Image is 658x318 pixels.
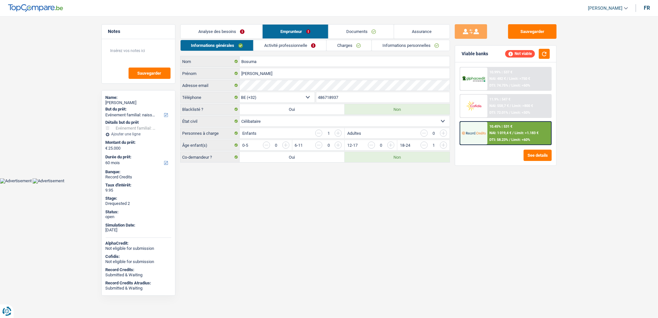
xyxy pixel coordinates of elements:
[327,40,371,51] a: Charges
[316,92,450,102] input: 401020304
[489,70,512,74] div: 10.99% | 537 €
[106,140,170,145] label: Montant du prêt:
[509,77,530,81] span: Limit: >750 €
[106,95,171,100] div: Name:
[254,40,326,51] a: Activité professionnelle
[326,131,331,135] div: 1
[515,131,538,135] span: Limit: >1.183 €
[106,175,171,180] div: Record Credits
[106,107,170,112] label: But du prêt:
[33,178,64,184] img: Advertisement
[108,29,169,34] h5: Notes
[106,228,171,233] div: [DATE]
[181,128,240,138] label: Personnes à charge
[462,127,486,139] img: Record Credits
[106,120,171,125] div: Détails but du prêt
[106,254,171,259] div: Cofidis:
[240,104,345,114] label: Oui
[263,25,328,38] a: Emprunteur
[181,68,240,79] label: Prénom
[106,201,171,206] div: Drequested 2
[106,196,171,201] div: Stage:
[511,83,530,88] span: Limit: <60%
[345,104,450,114] label: Non
[273,143,279,147] div: 0
[512,131,514,135] span: /
[242,131,256,135] label: Enfants
[489,97,510,101] div: 11.9% | 547 €
[8,4,63,12] img: TopCompare Logo
[106,267,171,272] div: Record Credits:
[508,24,557,39] button: Sauvegarder
[489,138,508,142] span: DTI: 58.23%
[431,131,437,135] div: 0
[510,104,511,108] span: /
[181,25,263,38] a: Analyse des besoins
[106,286,171,291] div: Submitted & Waiting
[509,83,510,88] span: /
[181,152,240,162] label: Co-demandeur ?
[242,143,248,147] label: 0-5
[106,146,108,151] span: €
[489,111,508,115] span: DTI: 72.01%
[511,111,530,115] span: Limit: <50%
[181,116,240,126] label: État civil
[329,25,394,38] a: Documents
[181,56,240,67] label: Nom
[583,3,628,14] a: [PERSON_NAME]
[507,77,508,81] span: /
[106,281,171,286] div: Record Credits Atradius:
[106,259,171,264] div: Not eligible for submission
[106,188,171,193] div: 9.95
[106,223,171,228] div: Simulation Date:
[588,5,622,11] span: [PERSON_NAME]
[489,77,506,81] span: NAI: 482 €
[489,131,511,135] span: NAI: 1 019,4 €
[106,241,171,246] div: AlphaCredit:
[106,100,171,105] div: [PERSON_NAME]
[181,92,240,102] label: Téléphone
[509,111,510,115] span: /
[345,152,450,162] label: Non
[181,80,240,90] label: Adresse email
[106,214,171,219] div: open
[106,272,171,278] div: Submitted & Waiting
[181,104,240,114] label: Blacklisté ?
[462,51,488,57] div: Viable banks
[509,138,510,142] span: /
[512,104,533,108] span: Limit: >800 €
[489,124,512,129] div: 10.45% | 531 €
[394,25,450,38] a: Assurance
[489,104,509,108] span: NAI: 558,7 €
[347,131,361,135] label: Adultes
[138,71,162,75] span: Sauvegarder
[106,154,170,160] label: Durée du prêt:
[511,138,530,142] span: Limit: <60%
[106,132,171,136] div: Ajouter une ligne
[129,68,171,79] button: Sauvegarder
[106,169,171,175] div: Banque:
[489,83,508,88] span: DTI: 74.75%
[462,75,486,83] img: AlphaCredit
[505,50,535,57] div: Not viable
[240,152,345,162] label: Oui
[644,5,650,11] div: fr
[106,246,171,251] div: Not eligible for submission
[106,183,171,188] div: Taux d'intérêt:
[181,140,240,150] label: Âge enfant(s)
[524,150,552,161] button: See details
[106,209,171,215] div: Status:
[462,100,486,112] img: Cofidis
[181,40,254,51] a: Informations générales
[372,40,450,51] a: Informations personnelles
